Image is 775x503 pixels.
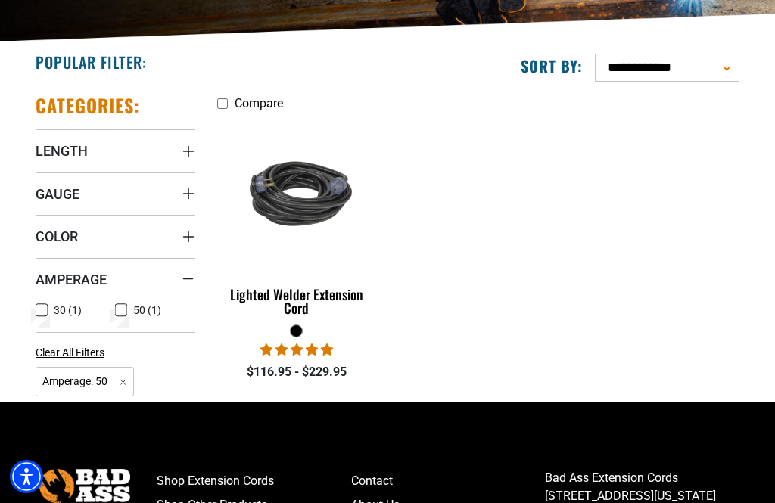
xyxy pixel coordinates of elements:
span: Length [36,142,88,160]
div: $116.95 - $229.95 [217,363,376,381]
a: Clear All Filters [36,345,110,361]
span: Gauge [36,185,79,203]
summary: Color [36,215,195,257]
summary: Amperage [36,258,195,300]
summary: Gauge [36,172,195,215]
span: 5.00 stars [260,343,333,357]
h2: Popular Filter: [36,52,147,72]
span: Compare [235,96,283,110]
label: Sort by: [521,56,583,76]
span: 50 (1) [133,305,161,315]
a: black Lighted Welder Extension Cord [217,118,376,324]
span: Clear All Filters [36,346,104,359]
img: black [215,144,378,243]
span: Color [36,228,78,245]
summary: Length [36,129,195,172]
a: Amperage: 50 [36,374,134,388]
span: Amperage [36,271,107,288]
a: Contact [351,469,546,493]
span: 30 (1) [54,305,82,315]
div: Lighted Welder Extension Cord [217,287,376,315]
div: Accessibility Menu [10,460,43,493]
img: Bad Ass Extension Cords [39,469,130,503]
span: Amperage: 50 [36,367,134,396]
a: Shop Extension Cords [157,469,351,493]
h2: Categories: [36,94,140,117]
